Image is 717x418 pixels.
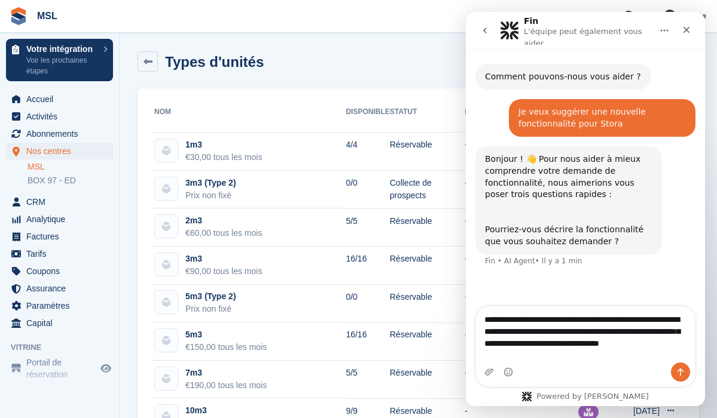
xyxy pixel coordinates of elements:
a: menu [6,263,113,279]
div: 5m3 [185,328,267,341]
a: menu [6,91,113,107]
a: menu [6,125,113,142]
a: menu [6,193,113,210]
div: 3m3 (Type 2) [185,177,236,189]
td: Collecte de prospects [390,171,465,209]
td: 5/5 [346,208,389,247]
td: - [465,171,578,209]
iframe: Intercom live chat [466,12,705,406]
span: Factures [26,228,98,245]
span: Abonnements [26,125,98,142]
div: 1m3 [185,139,262,151]
span: Analytique [26,211,98,228]
img: stora-icon-8386f47178a22dfd0bd8f6a31ec36ba5ce8667c1dd55bd0f319d3a0aa187defe.svg [10,7,28,25]
a: menu [6,280,113,297]
td: Réservable [390,133,465,171]
span: Portail de réservation [26,356,98,380]
td: 16/16 [346,247,389,285]
a: menu [6,143,113,159]
span: Paramètres [26,297,98,314]
td: - [465,133,578,171]
td: 4/4 [346,133,389,171]
td: - [465,247,578,285]
div: €60,00 tous les mois [185,227,262,239]
a: MSL [28,161,113,173]
img: blank-unit-type-icon-ffbac7b88ba66c5e286b0e438baccc4b9c83835d4c34f86887a83fc20ec27e7b.svg [155,367,178,390]
th: Statut [390,103,465,133]
div: €30,00 tous les mois [185,151,262,164]
td: 16/16 [346,322,389,361]
div: 3m3 [185,253,262,265]
div: €150,00 tous les mois [185,341,267,354]
div: €90,00 tous les mois [185,265,262,278]
div: €190,00 tous les mois [185,379,267,392]
div: 7m3 [185,367,267,379]
a: menu [6,108,113,125]
img: Kévin CHAUVET [664,10,676,21]
span: Assurance [26,280,98,297]
img: blank-unit-type-icon-ffbac7b88ba66c5e286b0e438baccc4b9c83835d4c34f86887a83fc20ec27e7b.svg [155,215,178,238]
img: blank-unit-type-icon-ffbac7b88ba66c5e286b0e438baccc4b9c83835d4c34f86887a83fc20ec27e7b.svg [155,253,178,276]
div: 2m3 [185,214,262,227]
span: Créer [581,10,601,21]
td: 0/0 [346,285,389,323]
th: Disponible [346,103,389,133]
td: Réservable [390,247,465,285]
a: Votre intégration Voir les prochaines étapes [6,39,113,81]
td: 5/5 [346,361,389,399]
p: Voir les prochaines étapes [26,55,97,76]
img: blank-unit-type-icon-ffbac7b88ba66c5e286b0e438baccc4b9c83835d4c34f86887a83fc20ec27e7b.svg [155,139,178,162]
span: Activités [26,108,98,125]
div: Prix non fixé [185,303,236,315]
span: Nos centres [26,143,98,159]
a: menu [6,228,113,245]
a: menu [6,356,113,380]
td: - [465,361,578,399]
td: 0/0 [346,171,389,209]
span: Capital [26,315,98,331]
td: Réservable [390,208,465,247]
a: Boutique d'aperçu [99,361,113,376]
td: Réservable [390,322,465,361]
img: blank-unit-type-icon-ffbac7b88ba66c5e286b0e438baccc4b9c83835d4c34f86887a83fc20ec27e7b.svg [155,329,178,352]
a: BOX 97 - ED [28,175,113,186]
a: menu [6,245,113,262]
span: Vitrine [11,342,119,354]
td: - [465,285,578,323]
div: 5m3 (Type 2) [185,290,236,303]
img: blank-unit-type-icon-ffbac7b88ba66c5e286b0e438baccc4b9c83835d4c34f86887a83fc20ec27e7b.svg [155,291,178,314]
img: blank-unit-type-icon-ffbac7b88ba66c5e286b0e438baccc4b9c83835d4c34f86887a83fc20ec27e7b.svg [155,177,178,200]
h2: Types d'unités [165,54,264,70]
p: Votre intégration [26,45,97,53]
td: Réservable [390,361,465,399]
a: menu [6,315,113,331]
a: MSL [32,6,62,26]
td: Réservable [390,285,465,323]
a: menu [6,211,113,228]
a: menu [6,297,113,314]
td: - [465,208,578,247]
th: Promotion [465,103,578,133]
span: Aide [636,10,652,21]
span: Accueil [26,91,98,107]
th: Nom [152,103,346,133]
